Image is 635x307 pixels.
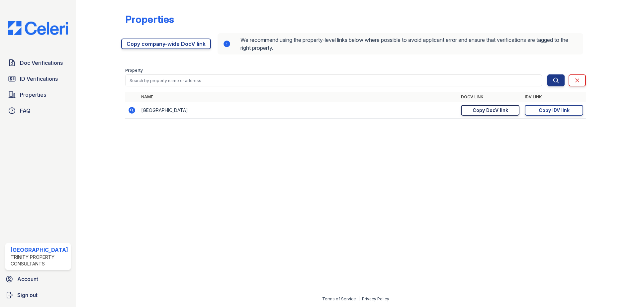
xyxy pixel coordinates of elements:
div: [GEOGRAPHIC_DATA] [11,246,68,254]
div: We recommend using the property-level links below where possible to avoid applicant error and ens... [218,33,584,54]
th: DocV Link [458,92,522,102]
a: Copy IDV link [525,105,583,116]
label: Property [125,68,143,73]
span: Properties [20,91,46,99]
a: Account [3,272,73,286]
div: Copy IDV link [539,107,570,114]
span: FAQ [20,107,31,115]
img: CE_Logo_Blue-a8612792a0a2168367f1c8372b55b34899dd931a85d93a1a3d3e32e68fde9ad4.png [3,21,73,35]
a: Copy company-wide DocV link [121,39,211,49]
th: Name [138,92,459,102]
a: Copy DocV link [461,105,519,116]
th: IDV Link [522,92,586,102]
span: ID Verifications [20,75,58,83]
a: Properties [5,88,71,101]
td: [GEOGRAPHIC_DATA] [138,102,459,119]
span: Sign out [17,291,38,299]
div: | [358,296,360,301]
a: FAQ [5,104,71,117]
div: Trinity Property Consultants [11,254,68,267]
a: Terms of Service [322,296,356,301]
div: Copy DocV link [473,107,508,114]
a: Sign out [3,288,73,302]
input: Search by property name or address [125,74,542,86]
span: Doc Verifications [20,59,63,67]
a: ID Verifications [5,72,71,85]
span: Account [17,275,38,283]
a: Privacy Policy [362,296,389,301]
div: Properties [125,13,174,25]
a: Doc Verifications [5,56,71,69]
